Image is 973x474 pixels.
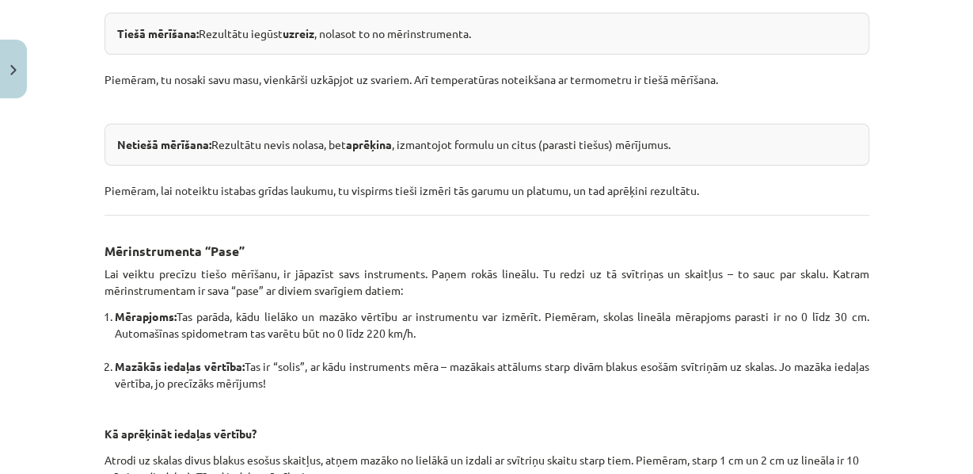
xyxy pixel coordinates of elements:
li: Tas parāda, kādu lielāko un mazāko vērtību ar instrumentu var izmērīt. Piemēram, skolas lineāla m... [115,308,869,358]
strong: Tiešā mērīšana: [117,26,199,40]
strong: aprēķina [346,137,392,151]
strong: Netiešā mērīšana: [117,137,211,151]
li: Tas ir “solis”, ar kādu instruments mēra – mazākais attālums starp divām blakus esošām svītriņām ... [115,358,869,392]
p: Lai veiktu precīzu tiešo mērīšanu, ir jāpazīst savs instruments. Paņem rokās lineālu. Tu redzi uz... [105,266,869,299]
div: Rezultātu nevis nolasa, bet , izmantojot formulu un citus (parasti tiešus) mērījumus. [105,124,869,166]
img: icon-close-lesson-0947bae3869378f0d4975bcd49f059093ad1ed9edebbc8119c70593378902aed.svg [10,65,17,75]
p: Piemēram, lai noteiktu istabas grīdas laukumu, tu vispirms tieši izmēri tās garumu un platumu, un... [105,166,869,199]
strong: Mērapjoms: [115,309,177,323]
p: Piemēram, tu nosaki savu masu, vienkārši uzkāpjot uz svariem. Arī temperatūras noteikšana ar term... [105,55,869,88]
strong: Mērinstrumenta “Pase” [105,243,245,259]
strong: Mazākās iedaļas vērtība: [115,359,245,373]
strong: uzreiz [283,26,314,40]
div: Rezultātu iegūst , nolasot to no mērinstrumenta. [105,13,869,55]
strong: Kā aprēķināt iedaļas vērtību? [105,426,257,441]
